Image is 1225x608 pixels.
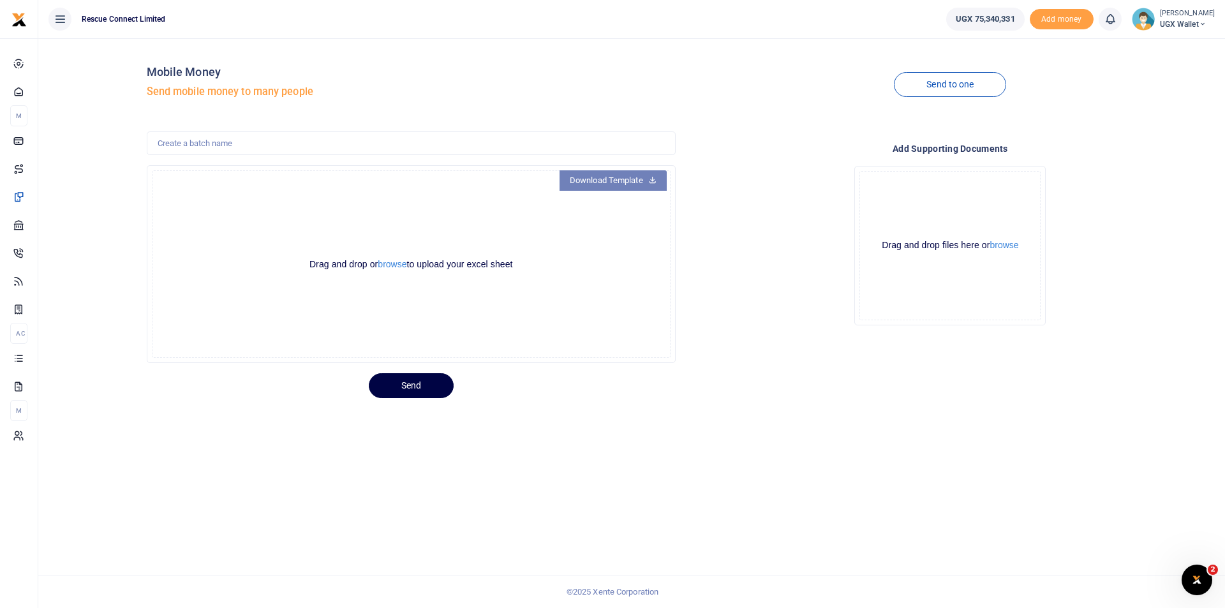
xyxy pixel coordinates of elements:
button: browse [990,241,1018,249]
div: Drag and drop or to upload your excel sheet [258,258,564,271]
h4: Mobile Money [147,65,676,79]
div: File Uploader [854,166,1046,325]
a: Download Template [560,170,667,191]
h5: Send mobile money to many people [147,85,676,98]
iframe: Intercom live chat [1182,565,1212,595]
button: Send [369,373,454,398]
span: Add money [1030,9,1094,30]
h4: Add supporting Documents [686,142,1215,156]
img: profile-user [1132,8,1155,31]
a: Add money [1030,13,1094,23]
li: Wallet ballance [941,8,1029,31]
button: browse [378,260,406,269]
span: Rescue Connect Limited [77,13,170,25]
a: profile-user [PERSON_NAME] UGX Wallet [1132,8,1215,31]
img: logo-small [11,12,27,27]
span: 2 [1208,565,1218,575]
a: Send to one [894,72,1006,97]
input: Create a batch name [147,131,676,156]
a: logo-small logo-large logo-large [11,14,27,24]
a: UGX 75,340,331 [946,8,1024,31]
small: [PERSON_NAME] [1160,8,1215,19]
li: M [10,105,27,126]
li: Toup your wallet [1030,9,1094,30]
span: UGX 75,340,331 [956,13,1014,26]
li: M [10,400,27,421]
div: File Uploader [147,165,676,363]
span: UGX Wallet [1160,19,1215,30]
li: Ac [10,323,27,344]
div: Drag and drop files here or [860,239,1040,251]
